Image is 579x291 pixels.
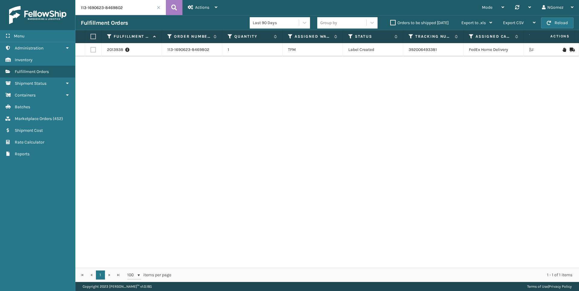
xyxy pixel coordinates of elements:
[14,33,24,39] span: Menu
[222,43,283,56] td: 1
[476,34,512,39] label: Assigned Carrier Service
[15,57,33,62] span: Inventory
[343,43,403,56] td: Label Created
[15,104,30,109] span: Batches
[253,20,299,26] div: Last 90 Days
[15,128,43,133] span: Shipment Cost
[461,20,486,25] span: Export to .xls
[355,34,391,39] label: Status
[167,47,209,53] a: 113-1690623-8469802
[15,116,52,121] span: Marketplace Orders
[180,272,572,278] div: 1 - 1 of 1 items
[15,81,46,86] span: Shipment Status
[409,47,437,52] a: 392006493381
[53,116,63,121] span: ( 452 )
[527,284,548,289] a: Terms of Use
[482,5,492,10] span: Mode
[570,48,573,52] i: Mark as Shipped
[127,270,171,280] span: items per page
[234,34,271,39] label: Quantity
[295,34,331,39] label: Assigned Warehouse
[415,34,452,39] label: Tracking Number
[15,69,49,74] span: Fulfillment Orders
[503,20,524,25] span: Export CSV
[96,270,105,280] a: 1
[562,48,566,52] i: On Hold
[195,5,209,10] span: Actions
[541,17,574,28] button: Reload
[390,20,449,25] label: Orders to be shipped [DATE]
[527,282,572,291] div: |
[283,43,343,56] td: TFM
[174,34,210,39] label: Order Number
[81,19,128,27] h3: Fulfillment Orders
[531,31,573,41] span: Actions
[15,140,44,145] span: Rate Calculator
[464,43,524,56] td: FedEx Home Delivery
[83,282,152,291] p: Copyright 2023 [PERSON_NAME]™ v 1.0.185
[320,20,337,26] div: Group by
[9,6,66,24] img: logo
[107,47,123,53] a: 2013938
[114,34,150,39] label: Fulfillment Order Id
[127,272,136,278] span: 100
[15,151,30,157] span: Reports
[15,93,36,98] span: Containers
[549,284,572,289] a: Privacy Policy
[15,46,43,51] span: Administration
